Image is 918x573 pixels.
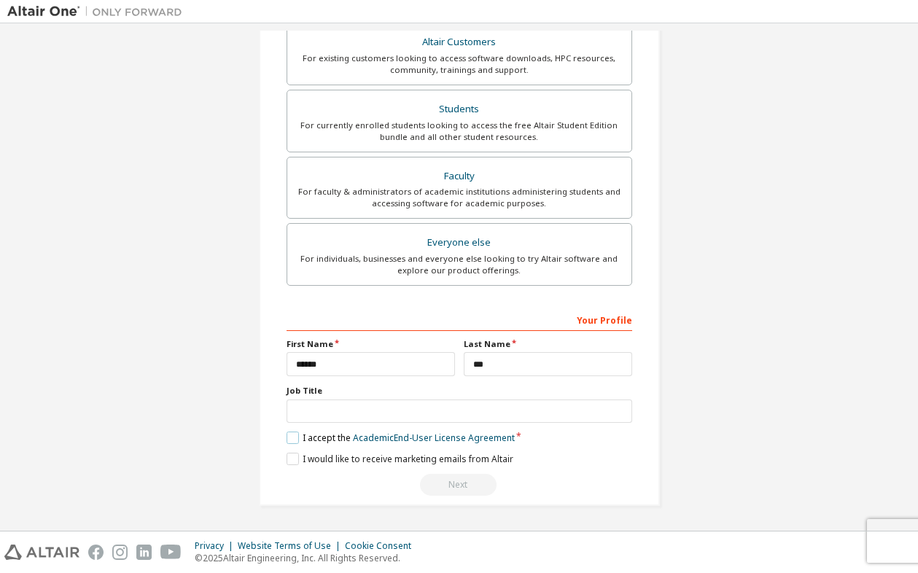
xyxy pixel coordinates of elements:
[160,545,182,560] img: youtube.svg
[296,120,623,143] div: For currently enrolled students looking to access the free Altair Student Edition bundle and all ...
[287,308,632,331] div: Your Profile
[287,432,515,444] label: I accept the
[4,545,79,560] img: altair_logo.svg
[195,552,420,564] p: © 2025 Altair Engineering, Inc. All Rights Reserved.
[296,52,623,76] div: For existing customers looking to access software downloads, HPC resources, community, trainings ...
[287,385,632,397] label: Job Title
[296,233,623,253] div: Everyone else
[287,338,455,350] label: First Name
[296,166,623,187] div: Faculty
[195,540,238,552] div: Privacy
[238,540,345,552] div: Website Terms of Use
[287,453,513,465] label: I would like to receive marketing emails from Altair
[345,540,420,552] div: Cookie Consent
[287,474,632,496] div: Read and acccept EULA to continue
[296,99,623,120] div: Students
[296,253,623,276] div: For individuals, businesses and everyone else looking to try Altair software and explore our prod...
[136,545,152,560] img: linkedin.svg
[296,186,623,209] div: For faculty & administrators of academic institutions administering students and accessing softwa...
[112,545,128,560] img: instagram.svg
[353,432,515,444] a: Academic End-User License Agreement
[464,338,632,350] label: Last Name
[7,4,190,19] img: Altair One
[88,545,104,560] img: facebook.svg
[296,32,623,52] div: Altair Customers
